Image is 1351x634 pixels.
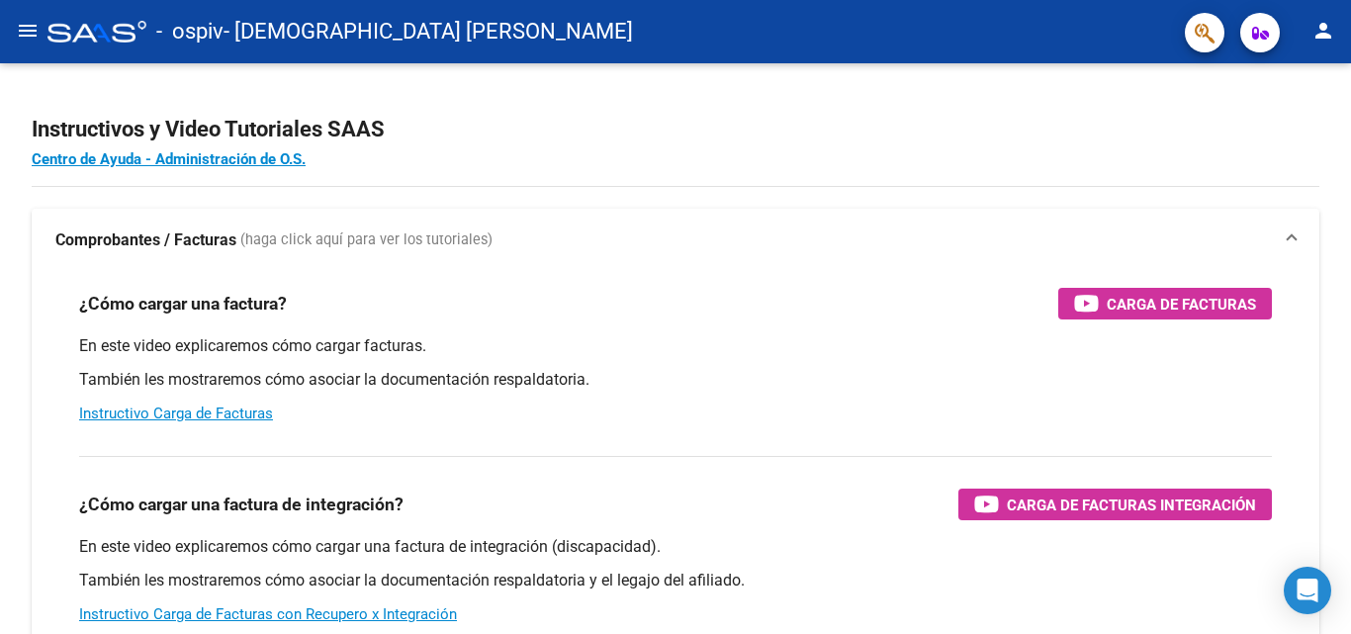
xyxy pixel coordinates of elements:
[224,10,633,53] span: - [DEMOGRAPHIC_DATA] [PERSON_NAME]
[79,369,1272,391] p: También les mostraremos cómo asociar la documentación respaldatoria.
[79,405,273,422] a: Instructivo Carga de Facturas
[156,10,224,53] span: - ospiv
[1007,493,1256,517] span: Carga de Facturas Integración
[79,605,457,623] a: Instructivo Carga de Facturas con Recupero x Integración
[32,150,306,168] a: Centro de Ayuda - Administración de O.S.
[1311,19,1335,43] mat-icon: person
[55,229,236,251] strong: Comprobantes / Facturas
[32,209,1319,272] mat-expansion-panel-header: Comprobantes / Facturas (haga click aquí para ver los tutoriales)
[1107,292,1256,317] span: Carga de Facturas
[240,229,493,251] span: (haga click aquí para ver los tutoriales)
[16,19,40,43] mat-icon: menu
[79,570,1272,591] p: También les mostraremos cómo asociar la documentación respaldatoria y el legajo del afiliado.
[1284,567,1331,614] div: Open Intercom Messenger
[79,536,1272,558] p: En este video explicaremos cómo cargar una factura de integración (discapacidad).
[79,290,287,317] h3: ¿Cómo cargar una factura?
[79,335,1272,357] p: En este video explicaremos cómo cargar facturas.
[32,111,1319,148] h2: Instructivos y Video Tutoriales SAAS
[79,491,404,518] h3: ¿Cómo cargar una factura de integración?
[958,489,1272,520] button: Carga de Facturas Integración
[1058,288,1272,319] button: Carga de Facturas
